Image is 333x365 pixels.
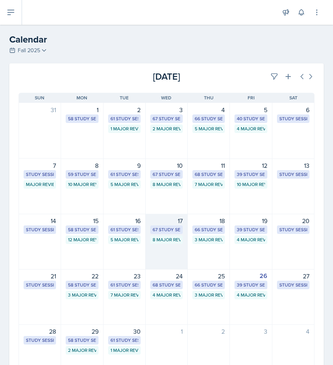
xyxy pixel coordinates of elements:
div: Study Session [279,226,307,233]
div: [DATE] [117,70,216,84]
div: 10 [150,161,183,170]
h2: Calendar [9,32,324,46]
span: Wed [161,94,172,101]
div: 66 Study Sessions [195,115,223,122]
div: 40 Study Sessions [237,115,265,122]
div: 7 Major Review Sessions [110,292,138,298]
div: 68 Study Sessions [195,171,223,178]
div: 5 Major Review Sessions [195,125,223,132]
div: 58 Study Sessions [68,115,96,122]
div: 16 [108,216,141,225]
div: Major Review Session [26,181,54,188]
div: 2 [108,105,141,114]
div: 66 Study Sessions [195,226,223,233]
div: 66 Study Sessions [195,281,223,288]
div: 3 [150,105,183,114]
div: 12 [234,161,267,170]
div: 2 Major Review Sessions [68,347,96,354]
div: 24 [150,271,183,281]
div: 2 Major Review Sessions [153,125,180,132]
span: Fall 2025 [18,46,40,55]
div: 4 Major Review Sessions [237,125,265,132]
span: Sat [289,94,297,101]
div: 11 [192,161,225,170]
div: 4 Major Review Sessions [237,236,265,243]
div: 59 Study Sessions [68,171,96,178]
div: Study Session [26,281,54,288]
div: 39 Study Sessions [237,171,265,178]
div: 23 [108,271,141,281]
div: Study Session [26,337,54,344]
div: 61 Study Sessions [110,337,138,344]
div: Study Session [26,226,54,233]
div: Study Session [279,281,307,288]
div: 67 Study Sessions [153,171,180,178]
div: 3 [234,327,267,336]
div: 15 [66,216,98,225]
div: 19 [234,216,267,225]
div: 5 Major Review Sessions [110,181,138,188]
div: 4 Major Review Sessions [237,292,265,298]
div: 68 Study Sessions [153,281,180,288]
div: 6 [277,105,309,114]
div: 10 Major Review Sessions [237,181,265,188]
div: 39 Study Sessions [237,226,265,233]
div: 1 [66,105,98,114]
div: 4 Major Review Sessions [153,292,180,298]
div: 5 [234,105,267,114]
div: 39 Study Sessions [237,281,265,288]
div: 58 Study Sessions [68,337,96,344]
div: 17 [150,216,183,225]
div: 8 Major Review Sessions [153,181,180,188]
span: Tue [120,94,129,101]
div: 2 [192,327,225,336]
div: 3 Major Review Sessions [68,292,96,298]
div: 1 Major Review Session [110,125,138,132]
div: 3 Major Review Sessions [195,292,223,298]
div: 61 Study Sessions [110,281,138,288]
div: 61 Study Sessions [110,115,138,122]
div: 7 [24,161,56,170]
span: Thu [204,94,214,101]
div: 12 Major Review Sessions [68,236,96,243]
div: Study Session [279,115,307,122]
div: 8 [66,161,98,170]
div: 25 [192,271,225,281]
div: 21 [24,271,56,281]
div: 18 [192,216,225,225]
div: 20 [277,216,309,225]
div: 10 Major Review Sessions [68,181,96,188]
div: 29 [66,327,98,336]
div: 3 Major Review Sessions [195,236,223,243]
div: 4 [277,327,309,336]
div: Study Session [279,171,307,178]
div: 7 Major Review Sessions [195,181,223,188]
div: 9 [108,161,141,170]
div: 4 [192,105,225,114]
div: 28 [24,327,56,336]
span: Mon [76,94,87,101]
div: 26 [234,271,267,281]
div: 30 [108,327,141,336]
div: 31 [24,105,56,114]
span: Fri [248,94,255,101]
div: Study Session [26,171,54,178]
div: 1 Major Review Session [110,347,138,354]
div: 8 Major Review Sessions [153,236,180,243]
div: 67 Study Sessions [153,226,180,233]
div: 22 [66,271,98,281]
div: 61 Study Sessions [110,226,138,233]
div: 61 Study Sessions [110,171,138,178]
div: 5 Major Review Sessions [110,236,138,243]
div: 1 [150,327,183,336]
div: 27 [277,271,309,281]
div: 58 Study Sessions [68,281,96,288]
div: 13 [277,161,309,170]
span: Sun [35,94,44,101]
div: 67 Study Sessions [153,115,180,122]
div: 58 Study Sessions [68,226,96,233]
div: 14 [24,216,56,225]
